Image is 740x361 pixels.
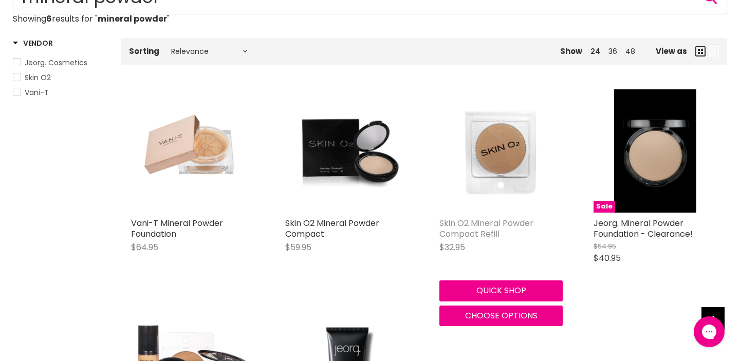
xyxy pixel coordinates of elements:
[13,72,108,83] a: Skin O2
[129,47,159,55] label: Sorting
[439,280,563,301] button: Quick shop
[594,241,616,251] span: $54.95
[25,72,51,83] span: Skin O2
[439,89,563,213] img: Skin O2 Mineral Powder Compact Refill
[46,13,52,25] strong: 6
[131,89,254,213] a: Vani-T Mineral Powder Foundation
[285,217,379,240] a: Skin O2 Mineral Powder Compact
[560,46,582,56] span: Show
[131,241,158,253] span: $64.95
[13,87,108,98] a: Vani-T
[439,241,465,253] span: $32.95
[25,87,49,98] span: Vani-T
[439,306,563,326] button: Choose options
[594,201,615,213] span: Sale
[594,217,693,240] a: Jeorg. Mineral Powder Foundation - Clearance!
[13,14,727,24] p: Showing results for " "
[285,91,409,211] img: Skin O2 Mineral Powder Compact
[131,217,223,240] a: Vani-T Mineral Powder Foundation
[13,38,52,48] h3: Vendor
[285,241,311,253] span: $59.95
[285,89,409,213] a: Skin O2 Mineral Powder Compact
[594,252,621,264] span: $40.95
[656,47,687,55] span: View as
[25,58,87,68] span: Jeorg. Cosmetics
[689,313,730,351] iframe: Gorgias live chat messenger
[625,46,635,56] a: 48
[594,89,717,213] a: Jeorg. Mineral Powder Foundation - Clearance!Sale
[98,13,167,25] strong: mineral powder
[131,108,254,195] img: Vani-T Mineral Powder Foundation
[465,310,538,321] span: Choose options
[439,217,533,240] a: Skin O2 Mineral Powder Compact Refill
[13,57,108,68] a: Jeorg. Cosmetics
[614,89,696,213] img: Jeorg. Mineral Powder Foundation - Clearance!
[590,46,600,56] a: 24
[608,46,617,56] a: 36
